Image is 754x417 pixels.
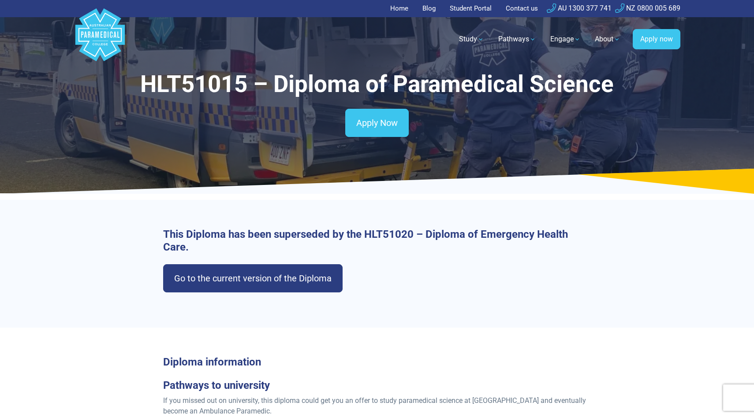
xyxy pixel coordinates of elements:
[545,27,586,52] a: Engage
[163,395,591,417] p: If you missed out on university, this diploma could get you an offer to study paramedical science...
[163,356,591,369] h3: Diploma information
[493,27,541,52] a: Pathways
[119,70,635,98] h1: HLT51015 – Diploma of Paramedical Science
[345,109,409,137] a: Apply Now
[454,27,489,52] a: Study
[163,264,343,292] a: Go to the current version of the Diploma
[74,17,127,62] a: Australian Paramedical College
[547,4,612,12] a: AU 1300 377 741
[163,228,591,254] h3: This Diploma has been superseded by the HLT51020 – Diploma of Emergency Health Care.
[590,27,626,52] a: About
[163,379,591,392] h3: Pathways to university
[633,29,680,49] a: Apply now
[615,4,680,12] a: NZ 0800 005 689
